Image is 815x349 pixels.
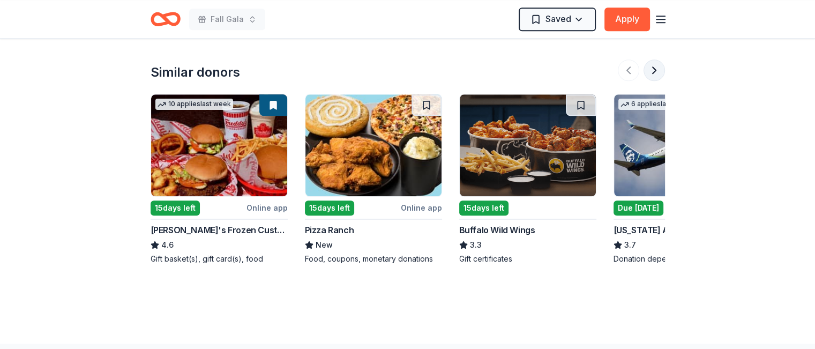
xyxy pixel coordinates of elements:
span: New [316,239,333,251]
div: 10 applies last week [155,99,233,110]
a: Image for Alaska Airlines6 applieslast weekDue [DATE]Online app[US_STATE] Airlines3.7Donation dep... [614,94,751,264]
a: Image for Pizza Ranch15days leftOnline appPizza RanchNewFood, coupons, monetary donations [305,94,442,264]
div: [US_STATE] Airlines [614,224,693,236]
button: Fall Gala [189,9,265,30]
span: 3.7 [624,239,636,251]
div: 15 days left [459,201,509,216]
div: Gift certificates [459,254,596,264]
a: Home [151,6,181,32]
div: Food, coupons, monetary donations [305,254,442,264]
div: Online app [401,201,442,214]
span: Saved [545,12,571,26]
div: 15 days left [151,201,200,216]
div: Donation depends on request [614,254,751,264]
a: Image for Buffalo Wild Wings15days leftBuffalo Wild Wings3.3Gift certificates [459,94,596,264]
a: Image for Freddy's Frozen Custard & Steakburgers10 applieslast week15days leftOnline app[PERSON_N... [151,94,288,264]
div: [PERSON_NAME]'s Frozen Custard & Steakburgers [151,224,288,236]
span: 3.3 [470,239,482,251]
div: Online app [246,201,288,214]
span: Fall Gala [211,13,244,26]
div: Buffalo Wild Wings [459,224,535,236]
img: Image for Freddy's Frozen Custard & Steakburgers [151,94,287,196]
div: 15 days left [305,201,354,216]
span: 4.6 [161,239,174,251]
div: Due [DATE] [614,201,663,216]
img: Image for Alaska Airlines [614,94,750,196]
div: Pizza Ranch [305,224,354,236]
img: Image for Buffalo Wild Wings [460,94,596,196]
button: Apply [604,8,650,31]
button: Saved [519,8,596,31]
div: 6 applies last week [618,99,693,110]
div: Gift basket(s), gift card(s), food [151,254,288,264]
img: Image for Pizza Ranch [305,94,442,196]
div: Similar donors [151,64,240,81]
